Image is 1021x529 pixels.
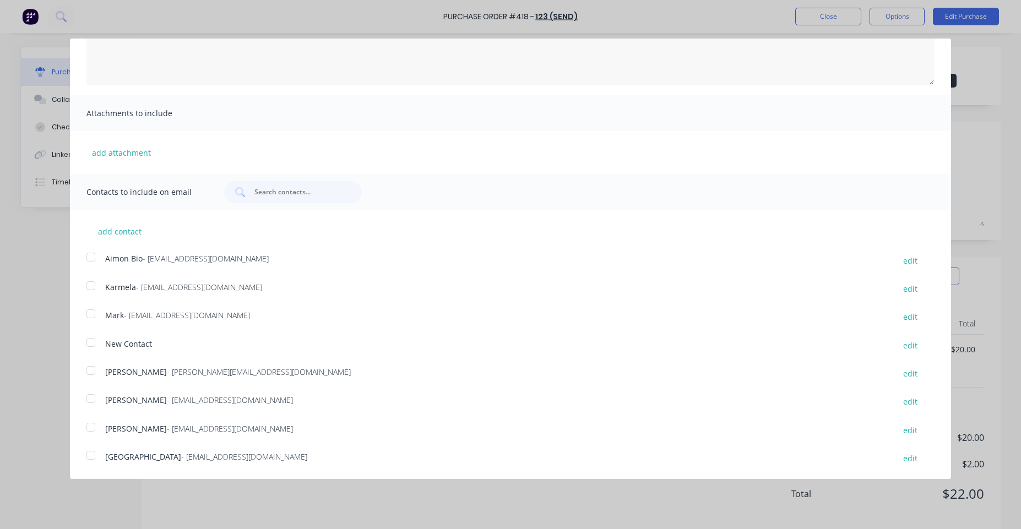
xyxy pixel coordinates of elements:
span: Contacts to include on email [86,184,208,200]
button: edit [897,451,924,466]
span: Karmela [105,282,136,292]
span: - [EMAIL_ADDRESS][DOMAIN_NAME] [143,253,269,264]
span: [PERSON_NAME] [105,423,167,434]
button: edit [897,423,924,438]
span: Mark [105,310,124,320]
button: edit [897,309,924,324]
span: Attachments to include [86,106,208,121]
button: edit [897,366,924,381]
button: edit [897,394,924,409]
button: edit [897,338,924,353]
span: - [PERSON_NAME][EMAIL_ADDRESS][DOMAIN_NAME] [167,367,351,377]
button: edit [897,253,924,268]
input: Search contacts... [253,187,345,198]
span: [PERSON_NAME] [105,367,167,377]
span: New Contact [105,339,152,349]
span: - [EMAIL_ADDRESS][DOMAIN_NAME] [167,395,293,405]
span: - [EMAIL_ADDRESS][DOMAIN_NAME] [167,423,293,434]
span: - [EMAIL_ADDRESS][DOMAIN_NAME] [181,451,307,462]
button: add attachment [86,144,156,161]
button: add contact [86,223,153,239]
span: [PERSON_NAME] [105,395,167,405]
span: [GEOGRAPHIC_DATA] [105,451,181,462]
span: - [EMAIL_ADDRESS][DOMAIN_NAME] [124,310,250,320]
span: - [EMAIL_ADDRESS][DOMAIN_NAME] [136,282,262,292]
span: Aimon Bio [105,253,143,264]
button: edit [897,281,924,296]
